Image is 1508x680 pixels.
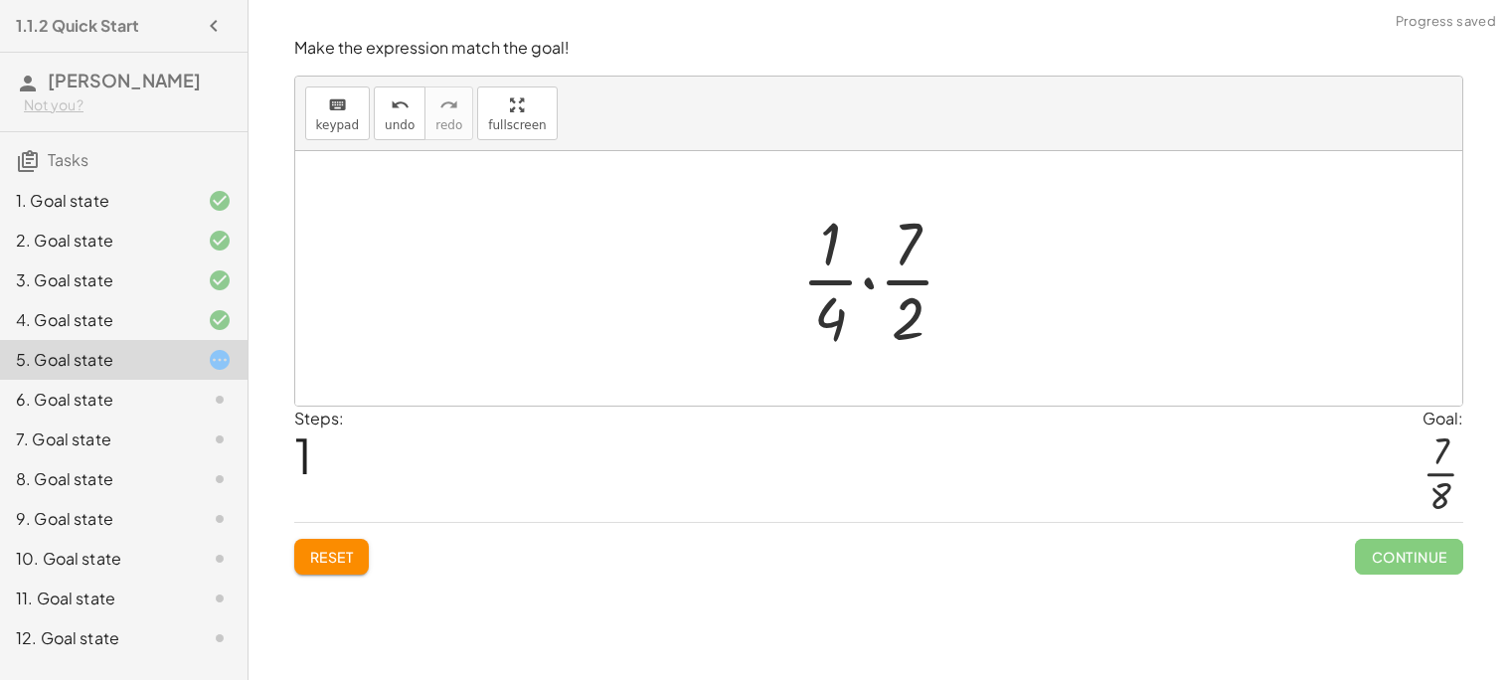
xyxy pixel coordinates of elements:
i: Task not started. [208,388,232,412]
span: 1 [294,425,312,485]
h4: 1.1.2 Quick Start [16,14,139,38]
button: keyboardkeypad [305,86,371,140]
div: Not you? [24,95,232,115]
div: 6. Goal state [16,388,176,412]
span: Reset [310,548,354,566]
i: redo [439,93,458,117]
i: Task finished and correct. [208,229,232,253]
div: 10. Goal state [16,547,176,571]
i: undo [391,93,410,117]
span: keypad [316,118,360,132]
i: Task finished and correct. [208,189,232,213]
i: Task not started. [208,467,232,491]
span: redo [435,118,462,132]
i: Task not started. [208,626,232,650]
button: undoundo [374,86,425,140]
span: fullscreen [488,118,546,132]
p: Make the expression match the goal! [294,37,1463,60]
i: Task not started. [208,547,232,571]
div: 12. Goal state [16,626,176,650]
span: undo [385,118,415,132]
button: redoredo [424,86,473,140]
button: fullscreen [477,86,557,140]
i: Task not started. [208,427,232,451]
label: Steps: [294,408,344,428]
div: 2. Goal state [16,229,176,253]
span: [PERSON_NAME] [48,69,201,91]
div: 4. Goal state [16,308,176,332]
i: keyboard [328,93,347,117]
div: 9. Goal state [16,507,176,531]
button: Reset [294,539,370,575]
div: 1. Goal state [16,189,176,213]
div: 7. Goal state [16,427,176,451]
i: Task not started. [208,587,232,610]
div: 11. Goal state [16,587,176,610]
div: 5. Goal state [16,348,176,372]
div: Goal: [1423,407,1463,430]
i: Task not started. [208,507,232,531]
span: Tasks [48,149,88,170]
div: 8. Goal state [16,467,176,491]
span: Progress saved [1396,12,1496,32]
i: Task started. [208,348,232,372]
i: Task finished and correct. [208,308,232,332]
div: 3. Goal state [16,268,176,292]
i: Task finished and correct. [208,268,232,292]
